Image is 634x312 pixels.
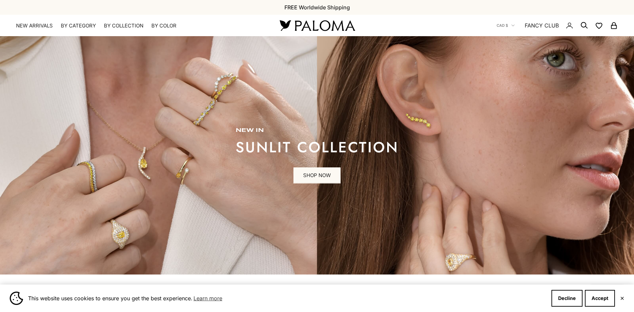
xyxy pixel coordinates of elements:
button: CAD $ [497,22,515,28]
a: SHOP NOW [293,167,341,183]
summary: By Category [61,22,96,29]
p: new in [236,127,399,134]
img: Cookie banner [10,292,23,305]
summary: By Color [151,22,176,29]
p: FREE Worldwide Shipping [284,3,350,12]
nav: Primary navigation [16,22,264,29]
button: Accept [585,290,615,307]
button: Decline [551,290,583,307]
a: NEW ARRIVALS [16,22,53,29]
button: Close [620,296,624,300]
summary: By Collection [104,22,143,29]
span: This website uses cookies to ensure you get the best experience. [28,293,546,303]
p: sunlit collection [236,141,399,154]
a: FANCY CLUB [525,21,559,30]
nav: Secondary navigation [497,15,618,36]
span: CAD $ [497,22,508,28]
a: Learn more [193,293,223,303]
